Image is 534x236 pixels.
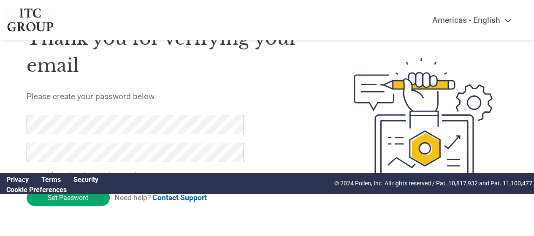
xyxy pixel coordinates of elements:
span: Need help? [114,193,207,202]
h5: Please create your password below. [27,92,315,101]
a: Contact Support [152,193,207,202]
h1: Thank you for verifying your email [27,25,315,79]
a: Security [73,176,98,184]
img: create-password [339,13,507,231]
a: Privacy [6,176,29,184]
p: © 2024 Pollen, Inc. All rights reserved / Pat. 10,817,932 and Pat. 11,100,477. [334,179,534,188]
input: Set Password [27,190,110,206]
a: Cookie Preferences, opens a dedicated popup modal window [6,186,67,194]
p: Password must be at least 12 characters long [27,171,246,179]
img: ITC Group [6,8,54,32]
a: Terms [41,176,61,184]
